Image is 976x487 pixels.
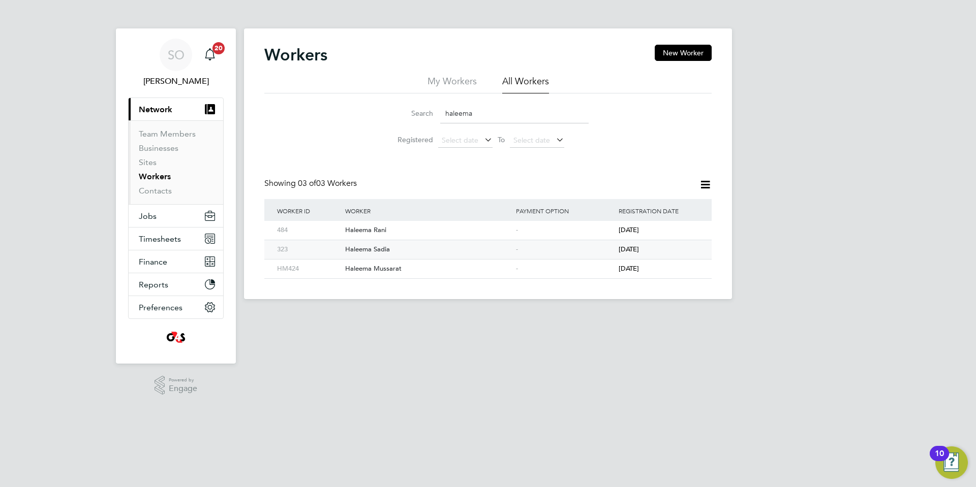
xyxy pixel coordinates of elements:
span: Network [139,105,172,114]
div: 10 [935,453,944,467]
span: 20 [212,42,225,54]
button: Jobs [129,205,223,227]
span: Samantha Orchard [128,75,224,87]
span: Preferences [139,303,182,312]
a: Sites [139,157,157,167]
button: Preferences [129,296,223,318]
button: Reports [129,273,223,296]
span: Select date [442,136,478,145]
span: SO [168,48,185,61]
a: 20 [200,39,220,71]
button: Timesheets [129,228,223,250]
a: 323Haleema Sadia-[DATE] [274,240,684,248]
span: Reports [139,280,168,289]
div: Haleema Rani [343,221,513,240]
div: Network [129,120,223,204]
span: [DATE] [619,245,639,253]
div: HM424 [274,259,343,278]
li: All Workers [502,75,549,93]
div: Payment Option [513,199,616,222]
span: Jobs [139,211,157,221]
img: g4s4-logo-retina.png [164,329,188,345]
h2: Workers [264,45,327,65]
span: To [495,133,508,146]
div: Worker ID [274,199,343,222]
label: Registered [387,135,433,144]
span: Finance [139,257,167,267]
li: My Workers [428,75,477,93]
a: Contacts [139,186,172,196]
div: Haleema Sadia [343,240,513,259]
div: - [513,221,616,240]
input: Name, email or phone number [440,104,589,123]
span: Timesheets [139,234,181,244]
a: Businesses [139,143,178,153]
div: Showing [264,178,359,189]
span: 03 Workers [298,178,357,188]
a: Powered byEngage [155,376,198,395]
span: 03 of [298,178,316,188]
button: Open Resource Center, 10 new notifications [935,446,968,479]
span: Powered by [169,376,197,384]
a: Go to home page [128,329,224,345]
a: HM424Haleema Mussarat-[DATE] [274,259,701,268]
nav: Main navigation [116,28,236,364]
div: Worker [343,199,513,222]
label: Search [387,109,433,118]
button: New Worker [655,45,712,61]
span: [DATE] [619,225,639,234]
a: SO[PERSON_NAME] [128,39,224,87]
div: 484 [274,221,343,240]
span: Engage [169,384,197,393]
a: Team Members [139,129,196,139]
div: 323 [274,240,343,259]
div: Haleema Mussarat [343,259,513,278]
a: Workers [139,172,171,181]
div: - [513,259,616,278]
div: - [513,240,616,259]
span: Select date [513,136,550,145]
a: 484Haleema Rani-[DATE] [274,220,701,229]
button: Network [129,98,223,120]
button: Finance [129,250,223,273]
span: [DATE] [619,264,639,273]
div: Registration Date [616,199,701,222]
